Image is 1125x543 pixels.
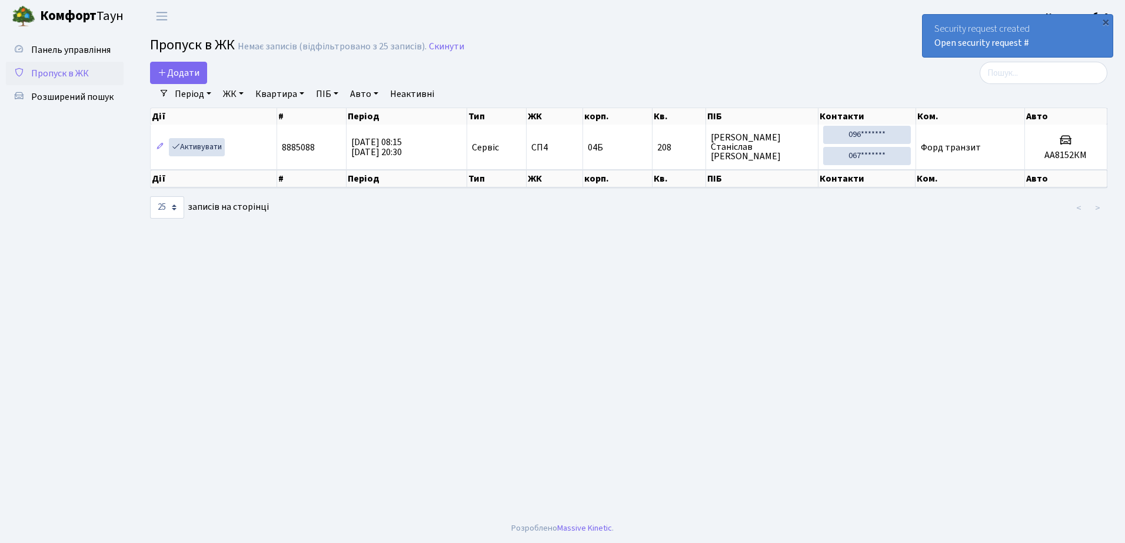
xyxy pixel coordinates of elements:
[277,170,346,187] th: #
[980,62,1107,84] input: Пошук...
[385,84,439,104] a: Неактивні
[147,6,177,26] button: Переключити навігацію
[40,6,124,26] span: Таун
[6,38,124,62] a: Панель управління
[706,170,818,187] th: ПІБ
[347,108,468,125] th: Період
[588,141,603,154] span: 04Б
[31,67,89,80] span: Пропуск в ЖК
[472,143,499,152] span: Сервіс
[218,84,248,104] a: ЖК
[934,36,1029,49] a: Open security request #
[583,170,653,187] th: корп.
[31,90,114,103] span: Розширений пошук
[158,66,199,79] span: Додати
[706,108,818,125] th: ПІБ
[511,522,614,535] div: Розроблено .
[923,15,1113,57] div: Security request created
[150,35,235,55] span: Пропуск в ЖК
[467,170,526,187] th: Тип
[150,196,184,219] select: записів на сторінці
[150,62,207,84] a: Додати
[1100,16,1111,28] div: ×
[150,196,269,219] label: записів на сторінці
[1030,150,1102,161] h5: АА8152КМ
[6,62,124,85] a: Пропуск в ЖК
[921,141,981,154] span: Форд транзит
[818,170,916,187] th: Контакти
[1025,108,1107,125] th: Авто
[657,143,701,152] span: 208
[311,84,343,104] a: ПІБ
[916,108,1025,125] th: Ком.
[583,108,653,125] th: корп.
[40,6,96,25] b: Комфорт
[711,133,813,161] span: [PERSON_NAME] Станіслав [PERSON_NAME]
[238,41,427,52] div: Немає записів (відфільтровано з 25 записів).
[429,41,464,52] a: Скинути
[347,170,468,187] th: Період
[251,84,309,104] a: Квартира
[1046,10,1111,23] b: Консьєрж б. 4.
[653,170,706,187] th: Кв.
[12,5,35,28] img: logo.png
[1046,9,1111,24] a: Консьєрж б. 4.
[1025,170,1107,187] th: Авто
[6,85,124,109] a: Розширений пошук
[527,170,583,187] th: ЖК
[818,108,916,125] th: Контакти
[31,43,111,56] span: Панель управління
[653,108,706,125] th: Кв.
[527,108,583,125] th: ЖК
[916,170,1024,187] th: Ком.
[351,136,402,159] span: [DATE] 08:15 [DATE] 20:30
[170,84,216,104] a: Період
[467,108,527,125] th: Тип
[151,108,277,125] th: Дії
[531,143,578,152] span: СП4
[151,170,277,187] th: Дії
[557,522,612,534] a: Massive Kinetic
[169,138,225,156] a: Активувати
[277,108,346,125] th: #
[345,84,383,104] a: Авто
[282,141,315,154] span: 8885088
